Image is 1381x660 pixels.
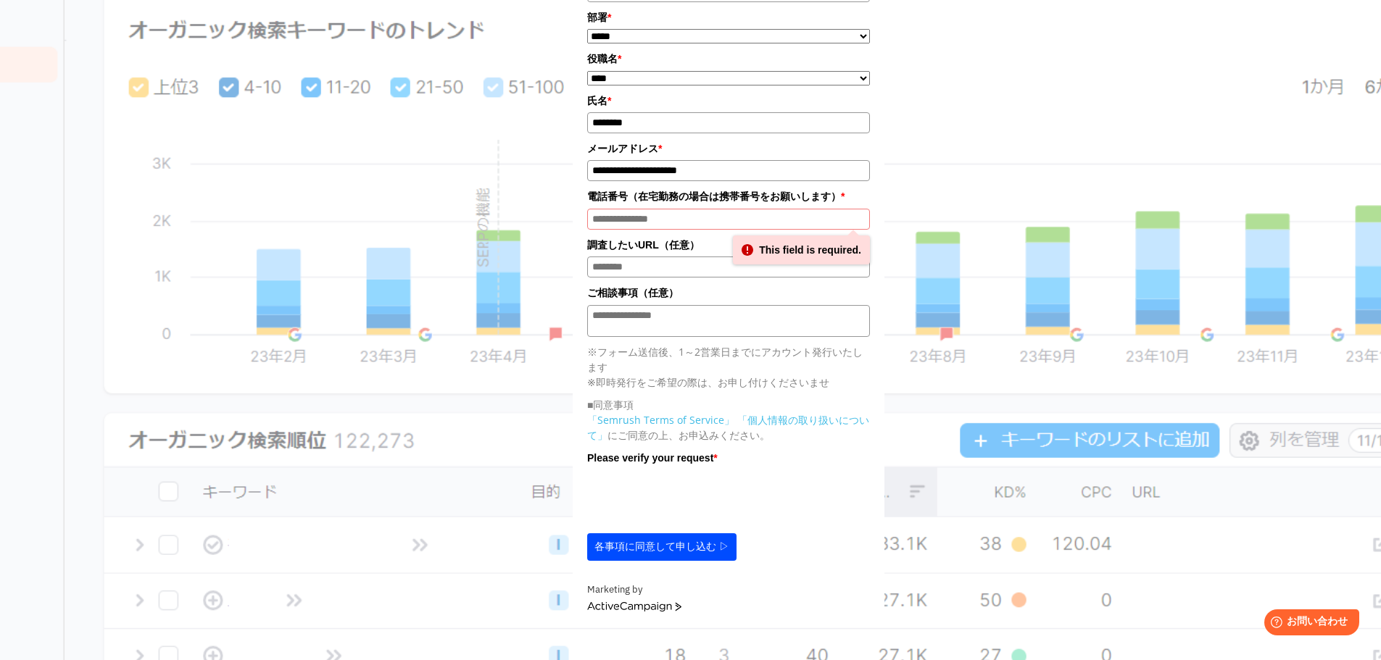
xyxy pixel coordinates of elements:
[587,450,870,466] label: Please verify your request
[587,237,870,253] label: 調査したいURL（任意）
[587,397,870,412] p: ■同意事項
[587,93,870,109] label: 氏名
[587,188,870,204] label: 電話番号（在宅勤務の場合は携帯番号をお願いします）
[587,344,870,390] p: ※フォーム送信後、1～2営業日までにアカウント発行いたします ※即時発行をご希望の際は、お申し付けくださいませ
[587,9,870,25] label: 部署
[587,285,870,301] label: ご相談事項（任意）
[587,51,870,67] label: 役職名
[587,469,808,526] iframe: reCAPTCHA
[587,413,869,442] a: 「個人情報の取り扱いについて」
[733,235,870,264] div: This field is required.
[587,533,737,561] button: 各事項に同意して申し込む ▷
[587,413,734,427] a: 「Semrush Terms of Service」
[587,141,870,156] label: メールアドレス
[1252,603,1365,644] iframe: Help widget launcher
[587,412,870,443] p: にご同意の上、お申込みください。
[587,582,870,598] div: Marketing by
